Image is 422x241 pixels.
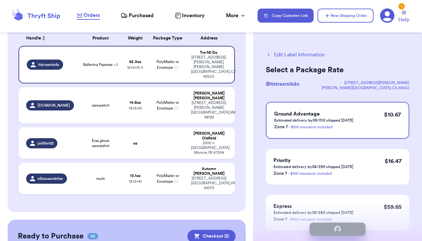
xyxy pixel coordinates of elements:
p: $ 16.47 [385,157,402,166]
div: [PERSON_NAME] [PERSON_NAME] [191,91,227,101]
h2: Select a Package Rate [266,65,409,75]
button: Copy Customer Link [258,9,314,23]
span: Purchased [129,12,154,19]
span: PolyMailer or Envelope ✉️ [156,60,179,69]
div: [STREET_ADDRESS] [GEOGRAPHIC_DATA] , VA 24073 [191,176,227,190]
div: More [226,12,246,19]
span: Zone 7 [274,125,288,129]
span: 13 x 3 x 10 [129,106,142,110]
div: 1 [398,3,405,10]
p: $ 59.65 [384,202,402,211]
div: [PERSON_NAME][GEOGRAPHIC_DATA] , CA , 92553 [322,85,409,90]
a: - $100 insurance included [288,172,332,175]
span: itstraamiiido [38,62,59,67]
span: swearshirt [92,103,109,108]
span: Help [398,16,409,24]
a: - $100 insurance included [289,125,332,129]
strong: 14.6 oz [129,101,141,104]
span: joldfield2 [38,141,54,146]
span: Handle [26,35,41,42]
span: Orders [84,11,100,19]
p: Estimated delivery by 08/28 if shipped [DATE] [273,210,353,215]
p: $ 10.67 [384,110,401,119]
span: + 2 [114,63,118,67]
span: Inventory [182,12,205,19]
th: Package Type [148,31,187,46]
p: Estimated delivery by 08/29 if shipped [DATE] [273,164,353,169]
button: Edit Label Information [266,51,324,59]
th: Weight [122,31,148,46]
th: Address [187,31,235,46]
button: New Shipping Order [317,9,374,23]
a: Purchased [121,12,154,19]
a: Inventory [175,12,205,19]
span: Express [273,204,292,209]
div: [STREET_ADDRESS][PERSON_NAME] [322,80,409,85]
div: Autumn [PERSON_NAME] [191,167,227,176]
div: Tra-Mi Do [191,50,226,55]
p: Estimated delivery by 09/01 if shipped [DATE] [274,118,353,123]
a: 1 [380,8,395,23]
span: ellianaandelise [38,176,63,181]
div: 2300 n. [GEOGRAPHIC_DATA] Muncie , IN 47304 [191,141,227,155]
span: 13 x 3 x 10 [129,180,142,183]
span: @ itstraamiiido [266,82,299,87]
strong: oz [133,141,137,145]
span: [DOMAIN_NAME] [38,103,70,108]
span: Zone 7 [273,171,287,176]
span: Priority [273,158,291,163]
span: 12 x 3 x 15.5 [127,66,143,69]
span: Eras ghost sweatshirt [83,138,119,148]
strong: 13.1 oz [130,174,141,178]
span: Ballerina Pajamas [83,62,118,67]
th: Product [79,31,122,46]
div: [STREET_ADDRESS][PERSON_NAME] [PERSON_NAME][GEOGRAPHIC_DATA] , CA 92553 [191,55,226,79]
div: [PERSON_NAME] Oldfield [191,131,227,141]
a: Orders [77,11,100,20]
span: PolyMailer or Envelope ✉️ [156,174,179,183]
a: Help [398,11,409,24]
span: Zone 7 [273,217,287,222]
div: [STREET_ADDRESS][PERSON_NAME] [GEOGRAPHIC_DATA] , WA 98122 [191,101,227,120]
span: PolyMailer or Envelope ✉️ [156,101,179,110]
strong: 42.3 oz [129,60,141,64]
span: multi [96,176,105,181]
button: Sort ascending [41,34,46,42]
span: 03 [87,233,98,239]
span: Ground Advantage [274,111,320,117]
